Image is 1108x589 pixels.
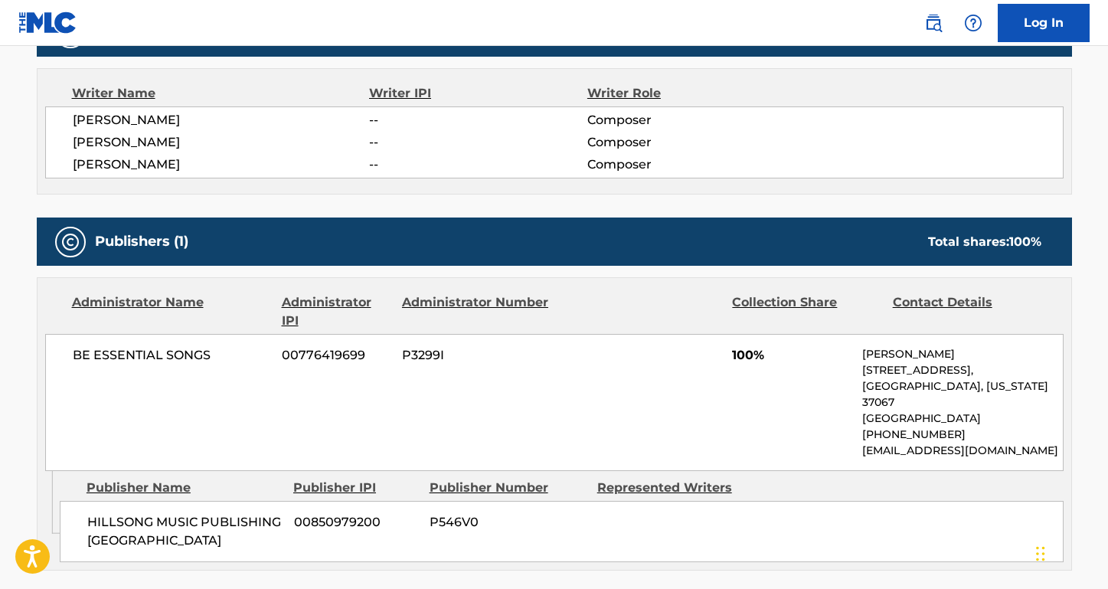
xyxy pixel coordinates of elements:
[587,84,786,103] div: Writer Role
[958,8,989,38] div: Help
[294,513,418,532] span: 00850979200
[1031,515,1108,589] div: Widget de chat
[72,293,270,330] div: Administrator Name
[862,443,1062,459] p: [EMAIL_ADDRESS][DOMAIN_NAME]
[918,8,949,38] a: Public Search
[862,362,1062,378] p: [STREET_ADDRESS],
[87,513,283,550] span: HILLSONG MUSIC PUBLISHING [GEOGRAPHIC_DATA]
[87,479,282,497] div: Publisher Name
[369,133,587,152] span: --
[928,233,1041,251] div: Total shares:
[587,133,786,152] span: Composer
[862,346,1062,362] p: [PERSON_NAME]
[73,155,370,174] span: [PERSON_NAME]
[597,479,753,497] div: Represented Writers
[998,4,1090,42] a: Log In
[430,513,586,532] span: P546V0
[293,479,418,497] div: Publisher IPI
[402,346,551,365] span: P3299I
[369,111,587,129] span: --
[61,233,80,251] img: Publishers
[1009,234,1041,249] span: 100 %
[282,346,391,365] span: 00776419699
[732,346,851,365] span: 100%
[72,84,370,103] div: Writer Name
[862,378,1062,411] p: [GEOGRAPHIC_DATA], [US_STATE] 37067
[95,233,188,250] h5: Publishers (1)
[18,11,77,34] img: MLC Logo
[1036,531,1045,577] div: Glisser
[964,14,982,32] img: help
[587,155,786,174] span: Composer
[282,293,391,330] div: Administrator IPI
[587,111,786,129] span: Composer
[924,14,943,32] img: search
[73,111,370,129] span: [PERSON_NAME]
[430,479,586,497] div: Publisher Number
[862,411,1062,427] p: [GEOGRAPHIC_DATA]
[893,293,1041,330] div: Contact Details
[862,427,1062,443] p: [PHONE_NUMBER]
[402,293,551,330] div: Administrator Number
[732,293,881,330] div: Collection Share
[73,346,271,365] span: BE ESSENTIAL SONGS
[1031,515,1108,589] iframe: Chat Widget
[73,133,370,152] span: [PERSON_NAME]
[369,155,587,174] span: --
[369,84,587,103] div: Writer IPI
